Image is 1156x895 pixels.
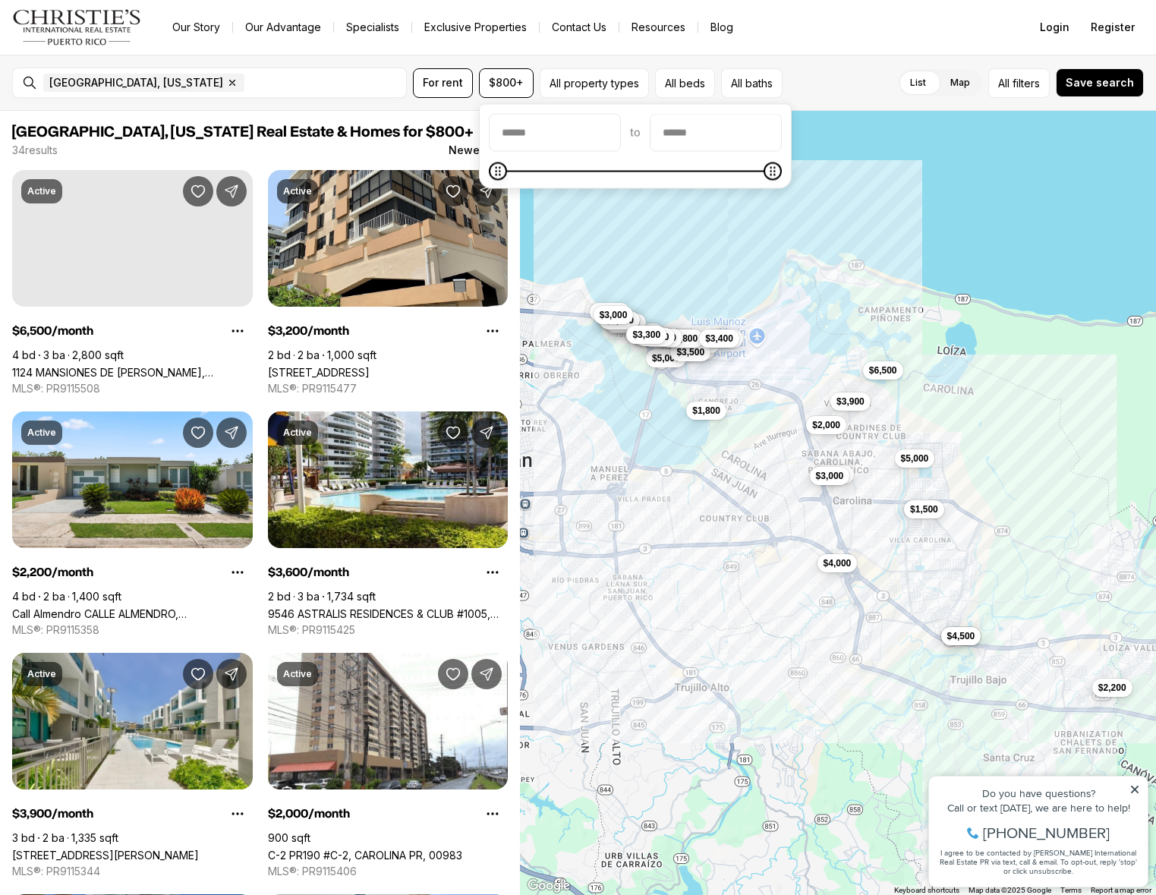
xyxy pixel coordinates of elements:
button: $3,900 [830,392,871,411]
button: $3,000 [594,306,634,324]
span: $5,000 [652,352,680,364]
button: $1,500 [904,500,944,518]
label: List [898,69,938,96]
p: 34 results [12,144,58,156]
button: Contact Us [540,17,619,38]
a: Our Story [160,17,232,38]
span: $2,000 [813,419,841,431]
button: All property types [540,68,649,98]
span: $4,000 [824,557,852,569]
span: [GEOGRAPHIC_DATA], [US_STATE] [49,77,223,89]
a: C-2 PR190 #C-2, CAROLINA PR, 00983 [268,849,462,862]
button: $2,000 [807,416,847,434]
span: Maximum [764,162,782,181]
div: Call or text [DATE], we are here to help! [16,49,219,59]
button: For rent [413,68,473,98]
button: Save Property: 9546 ASTRALIS RESIDENCES & CLUB #1005 [438,418,468,448]
span: Login [1040,21,1069,33]
a: 1124 MANSIONES DE VISTAMAR MARINA III, CAROLINA PR, 00983 [12,366,253,379]
span: $3,900 [836,396,865,408]
button: All baths [721,68,783,98]
button: Save search [1056,68,1144,97]
a: 9546 ASTRALIS RESIDENCES & CLUB #1005, CAROLINA PR, 00979 [268,607,509,620]
button: $1,800 [686,402,726,420]
span: $3,300 [633,329,661,341]
span: Minimum [489,162,507,181]
span: filters [1013,75,1040,91]
img: logo [12,9,142,46]
span: All [998,75,1010,91]
span: Register [1091,21,1135,33]
button: Property options [477,557,508,588]
button: Property options [477,799,508,829]
a: 4633 AVENIDA ISLA VERDE #903, CAROLINA PR, 00979 [268,366,370,379]
p: Active [27,185,56,197]
button: $1,800 [664,329,704,348]
button: Property options [222,557,253,588]
button: $3,400 [699,329,739,348]
button: Save Property: 1445 C. MARG BALDORIOTY #222 [183,659,213,689]
button: Share Property [216,176,247,206]
button: $3,000 [591,303,631,321]
p: Active [283,668,312,680]
a: 1445 C. MARG BALDORIOTY #222, CAROLINA PR, 00979 [12,849,199,862]
button: $3,500 [671,343,711,361]
p: Active [27,427,56,439]
button: $5,000 [646,349,686,367]
input: priceMin [490,115,620,151]
input: priceMax [650,115,781,151]
span: $2,200 [1098,682,1126,694]
p: Active [283,427,312,439]
span: $3,000 [600,309,628,321]
button: $3,000 [810,467,850,485]
span: $3,500 [677,346,705,358]
button: Share Property [471,418,502,448]
button: Save Property: C-2 PR190 #C-2 [438,659,468,689]
button: Save Property: Call Almendro CALLE ALMENDRO [183,418,213,448]
button: $800+ [479,68,534,98]
label: Map [938,69,982,96]
button: Newest [439,135,517,165]
button: Save Property: 1124 MANSIONES DE VISTAMAR MARINA III [183,176,213,206]
button: Property options [477,316,508,346]
button: Property options [222,316,253,346]
button: Save Property: 4633 AVENIDA ISLA VERDE #903 [438,176,468,206]
a: Specialists [334,17,411,38]
button: $4,000 [817,554,858,572]
span: I agree to be contacted by [PERSON_NAME] International Real Estate PR via text, call & email. To ... [19,93,216,122]
span: $1,500 [910,503,938,515]
a: Our Advantage [233,17,333,38]
button: Share Property [471,176,502,206]
button: $4,500 [941,627,981,645]
span: $4,500 [947,630,975,642]
span: $3,400 [705,332,733,345]
button: $2,200 [1092,679,1132,697]
button: Allfilters [988,68,1050,98]
button: $6,500 [863,361,903,380]
button: Property options [222,799,253,829]
p: Active [283,185,312,197]
span: $6,500 [869,364,897,377]
div: Do you have questions? [16,34,219,45]
span: $1,800 [692,405,720,417]
span: $3,000 [816,470,844,482]
button: $3,300 [627,326,667,344]
span: $5,000 [901,452,929,465]
button: $1,800 [814,465,854,484]
button: Login [1031,12,1079,43]
button: $5,000 [895,449,935,468]
p: Active [27,668,56,680]
button: Share Property [216,418,247,448]
span: $800+ [489,77,524,89]
button: All beds [655,68,715,98]
button: Share Property [216,659,247,689]
a: Resources [619,17,698,38]
span: Newest [449,144,490,156]
button: Register [1082,12,1144,43]
a: Blog [698,17,745,38]
a: Call Almendro CALLE ALMENDRO, CAROLINA PR, 00987 [12,607,253,620]
span: [PHONE_NUMBER] [62,71,189,87]
span: $4,800 [612,317,640,329]
span: For rent [423,77,463,89]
